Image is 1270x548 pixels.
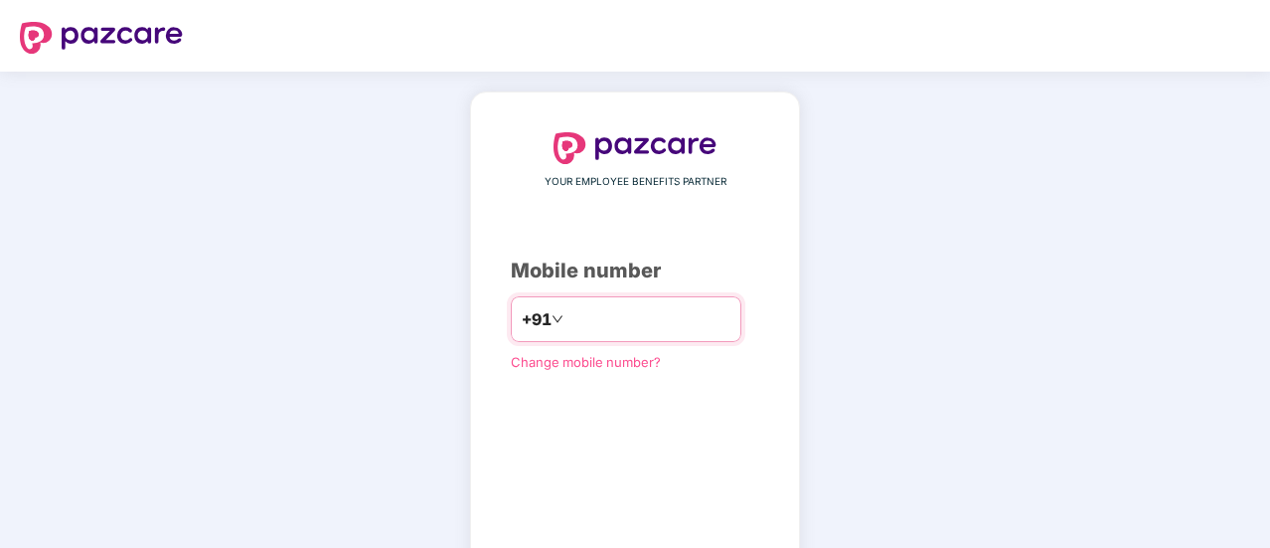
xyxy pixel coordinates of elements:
span: +91 [522,307,552,332]
div: Mobile number [511,256,759,286]
span: down [552,313,563,325]
a: Change mobile number? [511,354,661,370]
img: logo [554,132,716,164]
span: YOUR EMPLOYEE BENEFITS PARTNER [545,174,726,190]
img: logo [20,22,183,54]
